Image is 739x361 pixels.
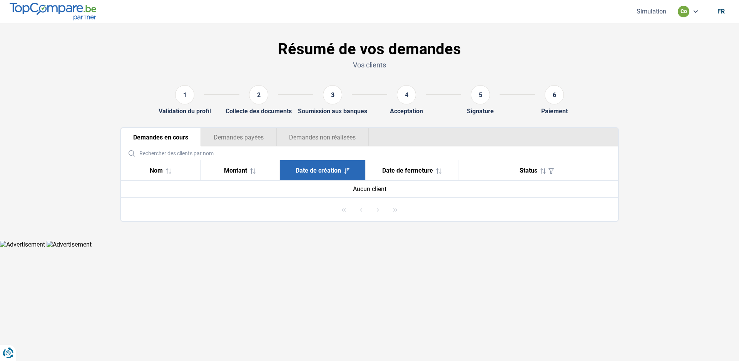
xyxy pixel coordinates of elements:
span: Nom [150,167,163,174]
img: Advertisement [47,241,92,248]
div: Collecte des documents [226,107,292,115]
button: Previous Page [353,202,369,217]
button: First Page [336,202,351,217]
p: Vos clients [120,60,619,70]
div: 1 [175,85,194,104]
div: Aucun client [127,185,612,193]
button: Demandes non réalisées [276,128,369,146]
input: Rechercher des clients par nom [124,146,615,160]
span: Date de fermeture [382,167,433,174]
div: Paiement [541,107,568,115]
img: TopCompare.be [10,3,96,20]
div: 3 [323,85,342,104]
div: 2 [249,85,268,104]
div: Soumission aux banques [298,107,367,115]
button: Last Page [388,202,403,217]
div: 6 [545,85,564,104]
div: fr [717,8,725,15]
button: Demandes payées [201,128,276,146]
div: Acceptation [390,107,423,115]
div: 5 [471,85,490,104]
button: Next Page [370,202,386,217]
div: 4 [397,85,416,104]
h1: Résumé de vos demandes [120,40,619,59]
span: Status [520,167,537,174]
span: Montant [224,167,247,174]
span: Date de création [296,167,341,174]
div: Validation du profil [159,107,211,115]
div: co [678,6,689,17]
button: Demandes en cours [121,128,201,146]
button: Simulation [634,7,669,15]
div: Signature [467,107,494,115]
